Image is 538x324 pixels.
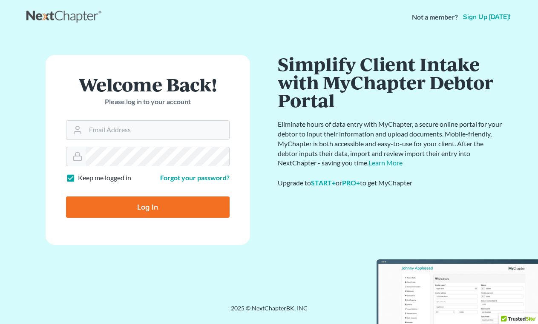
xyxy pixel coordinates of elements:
[278,119,503,168] p: Eliminate hours of data entry with MyChapter, a secure online portal for your debtor to input the...
[86,121,229,139] input: Email Address
[66,97,230,107] p: Please log in to your account
[278,178,503,188] div: Upgrade to or to get MyChapter
[278,55,503,109] h1: Simplify Client Intake with MyChapter Debtor Portal
[78,173,131,183] label: Keep me logged in
[342,179,360,187] a: PRO+
[66,75,230,94] h1: Welcome Back!
[412,12,458,22] strong: Not a member?
[461,14,512,20] a: Sign up [DATE]!
[66,196,230,218] input: Log In
[26,304,512,319] div: 2025 © NextChapterBK, INC
[160,173,230,182] a: Forgot your password?
[311,179,336,187] a: START+
[368,159,403,167] a: Learn More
